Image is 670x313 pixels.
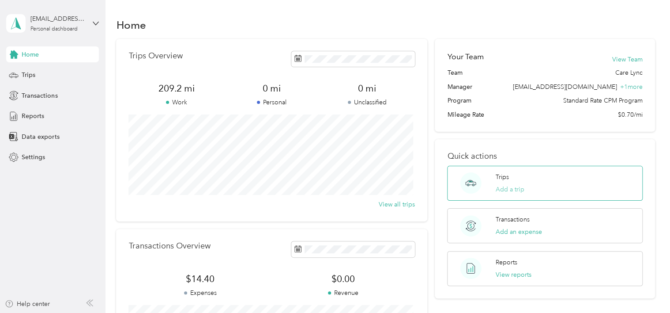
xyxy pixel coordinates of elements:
span: [EMAIL_ADDRESS][DOMAIN_NAME] [513,83,617,91]
button: Add an expense [496,227,542,237]
button: View Team [612,55,643,64]
span: Reports [22,111,44,121]
button: View reports [496,270,531,279]
span: Mileage Rate [447,110,484,119]
span: Trips [22,70,35,80]
h2: Your Team [447,51,483,62]
span: Home [22,50,39,59]
span: 209.2 mi [128,82,224,95]
p: Work [128,98,224,107]
iframe: Everlance-gr Chat Button Frame [621,263,670,313]
span: $0.70/mi [618,110,643,119]
span: Manager [447,82,472,92]
div: Personal dashboard [30,27,78,32]
p: Unclassified [320,98,415,107]
p: Trips Overview [128,51,182,61]
p: Quick actions [447,152,642,161]
span: Program [447,96,471,105]
div: [EMAIL_ADDRESS][DOMAIN_NAME] [30,14,86,23]
span: Care Lync [615,68,643,77]
p: Transactions Overview [128,241,210,251]
span: Standard Rate CPM Program [563,96,643,105]
span: 0 mi [224,82,320,95]
span: + 1 more [620,83,643,91]
p: Personal [224,98,320,107]
p: Revenue [272,288,415,298]
p: Trips [496,172,509,182]
p: Expenses [128,288,271,298]
span: Transactions [22,91,57,100]
button: Help center [5,299,50,309]
span: Team [447,68,462,77]
button: Add a trip [496,185,524,194]
span: 0 mi [320,82,415,95]
span: $0.00 [272,273,415,285]
span: Settings [22,153,45,162]
span: Data exports [22,132,59,141]
p: Transactions [496,215,530,224]
button: View all trips [379,200,415,209]
span: $14.40 [128,273,271,285]
h1: Home [116,20,146,30]
p: Reports [496,258,517,267]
